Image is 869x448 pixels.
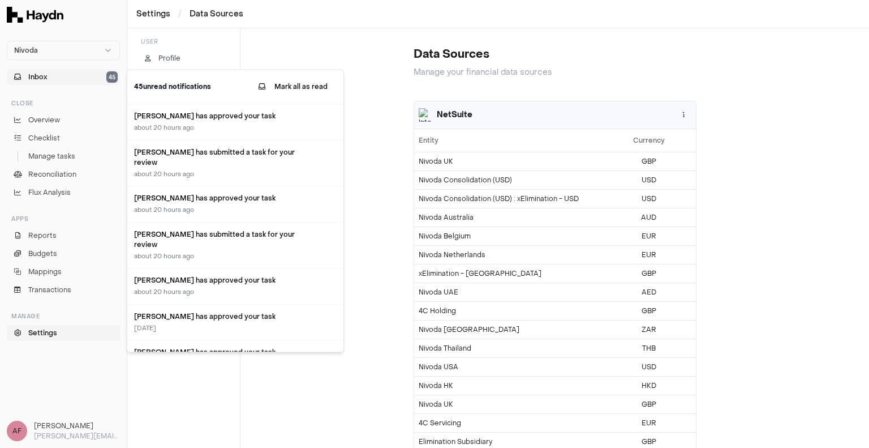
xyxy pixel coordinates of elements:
[602,283,696,301] td: AED
[7,282,120,298] a: Transactions
[134,312,317,322] h3: [PERSON_NAME] has approved your task
[7,185,120,200] a: Flux Analysis
[136,37,231,46] h3: User
[414,339,602,357] td: Nivoda Thailand
[7,325,120,341] a: Settings
[134,111,317,121] h3: [PERSON_NAME] has approved your task
[134,193,317,203] h3: [PERSON_NAME] has approved your task
[602,152,696,170] td: GBP
[414,301,602,320] td: 4C Holding
[602,339,696,357] td: THB
[414,189,602,208] td: Nivoda Consolidation (USD) : xElimination - USD
[7,246,120,262] a: Budgets
[136,50,231,66] a: Profile
[414,208,602,227] td: Nivoda Australia
[28,249,57,259] span: Budgets
[134,275,317,285] h3: [PERSON_NAME] has approved your task
[7,421,27,441] span: AF
[602,395,696,413] td: GBP
[7,94,120,112] div: Close
[414,227,602,245] td: Nivoda Belgium
[602,208,696,227] td: AUD
[414,320,602,339] td: Nivoda [GEOGRAPHIC_DATA]
[134,147,317,168] h3: [PERSON_NAME] has submitted a task for your review
[7,167,120,182] a: Reconciliation
[134,229,317,250] h3: [PERSON_NAME] has submitted a task for your review
[136,8,243,20] nav: breadcrumb
[28,115,60,125] span: Overview
[134,206,317,215] div: about 20 hours ago
[602,413,696,432] td: EUR
[414,170,602,189] td: Nivoda Consolidation (USD)
[136,8,170,20] a: Settings
[190,8,243,20] li: Data Sources
[249,76,337,97] button: Mark all as read
[602,129,696,152] th: Currency
[602,189,696,208] td: USD
[602,301,696,320] td: GBP
[134,288,317,297] div: about 20 hours ago
[134,170,317,180] div: about 20 hours ago
[602,376,696,395] td: HKD
[134,252,317,262] div: about 20 hours ago
[134,123,317,133] div: about 20 hours ago
[414,152,602,170] td: Nivoda UK
[7,69,120,85] button: Inbox45
[28,285,71,295] span: Transactions
[7,112,120,128] a: Overview
[28,133,60,143] span: Checklist
[414,67,696,78] p: Manage your financial data sources
[602,170,696,189] td: USD
[28,151,75,161] span: Manage tasks
[14,46,38,55] span: Nivoda
[134,347,317,357] h3: [PERSON_NAME] has approved your task
[602,357,696,376] td: USD
[28,187,71,198] span: Flux Analysis
[28,169,76,180] span: Reconciliation
[7,228,120,244] a: Reports
[7,210,120,228] div: Apps
[414,376,602,395] td: Nivoda HK
[7,7,63,23] img: Haydn Logo
[414,245,602,264] td: Nivoda Netherlands
[7,130,120,146] a: Checklist
[134,82,211,92] h2: 45 unread notification s
[414,129,602,152] th: Entity
[134,324,317,334] div: [DATE]
[414,264,602,283] td: xElimination - [GEOGRAPHIC_DATA]
[7,307,120,325] div: Manage
[414,283,602,301] td: Nivoda UAE
[602,227,696,245] td: EUR
[7,264,120,280] a: Mappings
[28,267,62,277] span: Mappings
[34,431,120,441] p: [PERSON_NAME][EMAIL_ADDRESS][DOMAIN_NAME]
[437,109,472,121] span: NetSuite
[414,395,602,413] td: Nivoda UK
[7,41,120,60] button: Nivoda
[28,231,57,241] span: Reports
[158,53,180,63] p: Profile
[28,328,57,338] span: Settings
[414,46,696,62] h2: Data Sources
[28,72,48,82] span: Inbox
[602,320,696,339] td: ZAR
[602,245,696,264] td: EUR
[414,357,602,376] td: Nivoda USA
[176,8,184,19] span: /
[414,413,602,432] td: 4C Servicing
[7,148,120,164] a: Manage tasks
[419,108,432,122] img: Integration logo
[34,421,120,431] h3: [PERSON_NAME]
[602,264,696,283] td: GBP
